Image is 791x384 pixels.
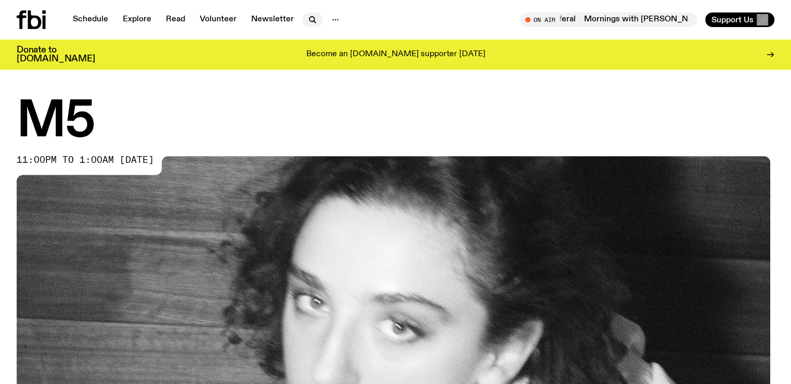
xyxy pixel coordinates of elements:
[520,12,697,27] button: On AirMornings with [PERSON_NAME] / the return of the feralMornings with [PERSON_NAME] / the retu...
[705,12,774,27] button: Support Us
[17,156,154,164] span: 11:00pm to 1:00am [DATE]
[160,12,191,27] a: Read
[17,46,95,63] h3: Donate to [DOMAIN_NAME]
[711,15,754,24] span: Support Us
[306,50,485,59] p: Become an [DOMAIN_NAME] supporter [DATE]
[193,12,243,27] a: Volunteer
[17,99,774,146] h1: M5
[116,12,158,27] a: Explore
[245,12,300,27] a: Newsletter
[67,12,114,27] a: Schedule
